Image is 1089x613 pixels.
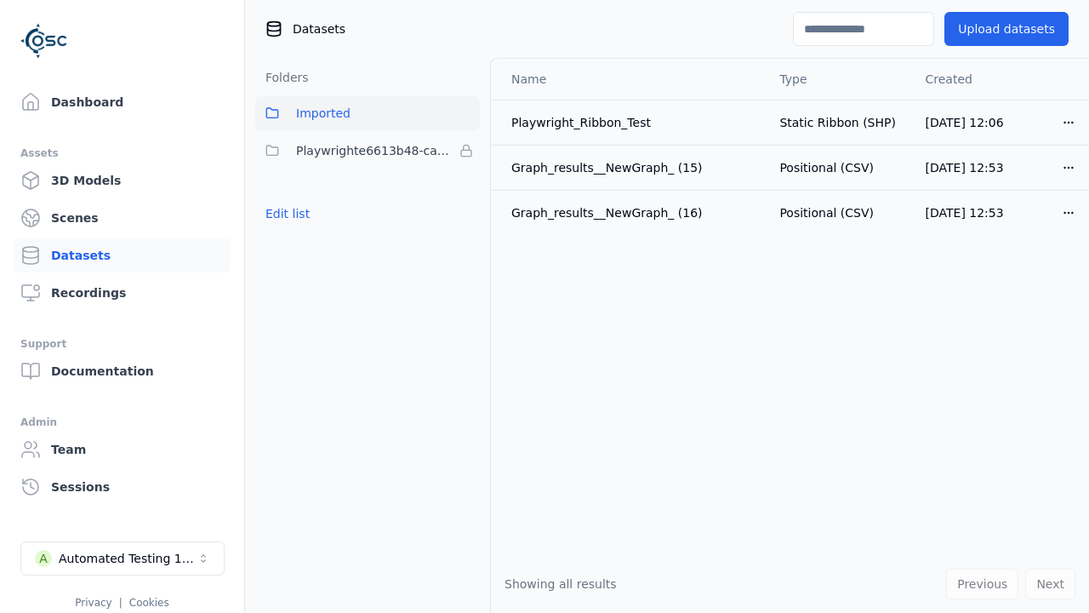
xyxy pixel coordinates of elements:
a: Scenes [14,201,231,235]
span: Imported [296,103,351,123]
span: [DATE] 12:53 [926,161,1004,175]
th: Created [912,59,1048,100]
a: Sessions [14,470,231,504]
td: Static Ribbon (SHP) [766,100,911,145]
a: Team [14,433,231,467]
span: [DATE] 12:06 [926,116,1004,129]
div: Automated Testing 1 - Playwright [59,550,197,567]
button: Playwrighte6613b48-ca99-48b0-8426-e5f3339f1679 [255,134,480,168]
span: [DATE] 12:53 [926,206,1004,220]
td: Positional (CSV) [766,145,911,190]
span: Datasets [293,20,345,37]
a: Documentation [14,354,231,388]
a: Privacy [75,597,111,609]
img: Logo [20,17,68,65]
div: Graph_results__NewGraph_ (16) [511,204,752,221]
button: Imported [255,96,480,130]
button: Edit list [255,198,320,229]
a: Dashboard [14,85,231,119]
td: Positional (CSV) [766,190,911,235]
th: Name [491,59,766,100]
div: Admin [20,412,224,433]
div: A [35,550,52,567]
button: Upload datasets [944,12,1069,46]
th: Type [766,59,911,100]
span: Playwrighte6613b48-ca99-48b0-8426-e5f3339f1679 [296,140,453,161]
div: Support [20,334,224,354]
a: Cookies [129,597,169,609]
h3: Folders [255,69,309,86]
span: Showing all results [505,577,617,591]
div: Graph_results__NewGraph_ (15) [511,159,752,176]
div: Assets [20,143,224,163]
button: Select a workspace [20,541,225,576]
span: | [119,597,123,609]
a: Recordings [14,276,231,310]
div: Playwright_Ribbon_Test [511,114,752,131]
a: 3D Models [14,163,231,198]
a: Datasets [14,238,231,272]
